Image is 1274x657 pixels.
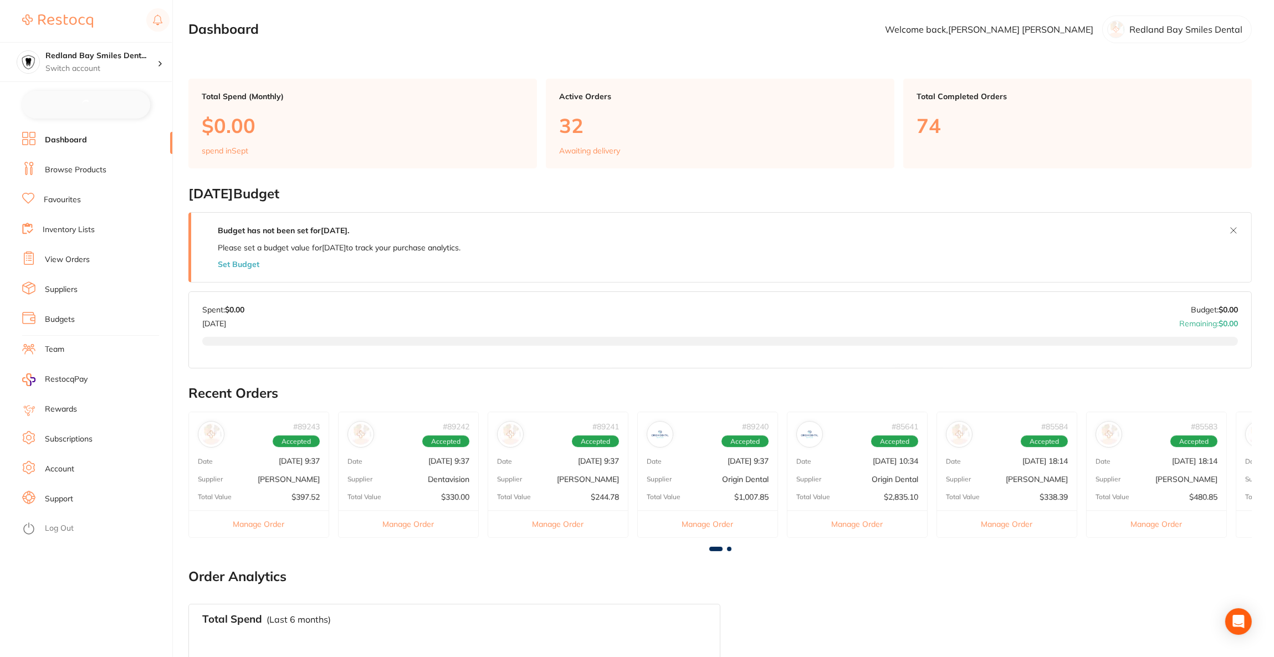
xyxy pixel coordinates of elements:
a: Dashboard [45,135,87,146]
span: Accepted [871,435,918,448]
p: [DATE] 18:14 [1172,456,1217,465]
img: Origin Dental [649,424,671,445]
p: [PERSON_NAME] [1006,475,1068,484]
p: Supplier [647,475,672,483]
img: RestocqPay [22,373,35,386]
p: Please set a budget value for [DATE] to track your purchase analytics. [218,243,461,252]
p: $338.39 [1040,492,1068,501]
button: Manage Order [638,510,777,537]
img: Adam Dental [500,424,521,445]
strong: $0.00 [225,305,244,315]
p: Total Spend (Monthly) [202,92,524,101]
a: Suppliers [45,284,78,295]
p: $1,007.85 [734,492,769,501]
p: # 89243 [293,422,320,430]
p: Supplier [1245,475,1270,483]
p: Date [347,458,362,465]
button: Manage Order [189,510,329,537]
p: [PERSON_NAME] [557,475,619,484]
p: # 85641 [892,422,918,430]
a: Budgets [45,314,75,325]
div: Open Intercom Messenger [1225,608,1252,635]
p: (Last 6 months) [267,614,331,624]
a: Total Spend (Monthly)$0.00spend inSept [188,79,537,168]
strong: $0.00 [1219,305,1238,315]
p: $480.85 [1189,492,1217,501]
p: spend in Sept [202,146,248,155]
p: Date [1245,458,1260,465]
img: Adam Dental [949,424,970,445]
p: Supplier [198,475,223,483]
p: # 89242 [443,422,469,430]
p: Dentavision [428,475,469,484]
p: Date [198,458,213,465]
p: Supplier [347,475,372,483]
p: 32 [559,114,881,137]
img: Henry Schein Halas [201,424,222,445]
img: Restocq Logo [22,14,93,28]
a: Subscriptions [45,434,93,445]
h2: Recent Orders [188,386,1252,401]
strong: $0.00 [1219,318,1238,328]
p: Date [1096,458,1111,465]
span: RestocqPay [45,374,88,385]
p: Total Value [347,493,381,501]
a: Team [45,344,64,355]
p: # 89241 [592,422,619,430]
p: Date [497,458,512,465]
p: Supplier [796,475,821,483]
p: Date [796,458,811,465]
p: [DATE] 9:37 [728,456,769,465]
p: Date [647,458,662,465]
p: 74 [917,114,1239,137]
a: Total Completed Orders74 [903,79,1252,168]
a: Restocq Logo [22,8,93,34]
p: [PERSON_NAME] [1155,475,1217,484]
p: Spent: [202,305,244,314]
p: [DATE] 18:14 [1022,456,1068,465]
p: Total Value [198,493,232,501]
p: $330.00 [441,492,469,501]
p: Total Value [647,493,681,501]
p: Origin Dental [872,475,918,484]
p: Awaiting delivery [559,146,620,155]
p: [DATE] 9:37 [279,456,320,465]
p: # 85583 [1191,422,1217,430]
p: Total Value [796,493,830,501]
span: Accepted [1021,435,1068,448]
p: Budget: [1191,305,1238,314]
h2: [DATE] Budget [188,186,1252,202]
p: Supplier [497,475,522,483]
p: Switch account [45,63,157,74]
a: Favourites [44,194,81,206]
p: Supplier [1096,475,1120,483]
p: $0.00 [202,114,524,137]
p: Active Orders [559,92,881,101]
a: Rewards [45,404,77,415]
p: Total Value [946,493,980,501]
strong: Budget has not been set for [DATE] . [218,225,349,235]
p: $2,835.10 [884,492,918,501]
button: Manage Order [787,510,927,537]
span: Accepted [722,435,769,448]
p: Total Completed Orders [917,92,1239,101]
p: Origin Dental [722,475,769,484]
span: Accepted [1170,435,1217,448]
p: # 89240 [742,422,769,430]
a: Account [45,464,74,475]
h3: Total Spend [202,613,262,625]
img: Dentavision [350,424,371,445]
p: Total Value [497,493,531,501]
p: Welcome back, [PERSON_NAME] [PERSON_NAME] [885,24,1093,34]
button: Log Out [22,520,169,538]
a: Browse Products [45,165,106,176]
h2: Order Analytics [188,569,1252,584]
button: Manage Order [1087,510,1226,537]
p: [PERSON_NAME] [258,475,320,484]
button: Manage Order [339,510,478,537]
p: Date [946,458,961,465]
a: Active Orders32Awaiting delivery [546,79,894,168]
h4: Redland Bay Smiles Dental [45,50,157,61]
button: Set Budget [218,260,259,269]
p: [DATE] 9:37 [578,456,619,465]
